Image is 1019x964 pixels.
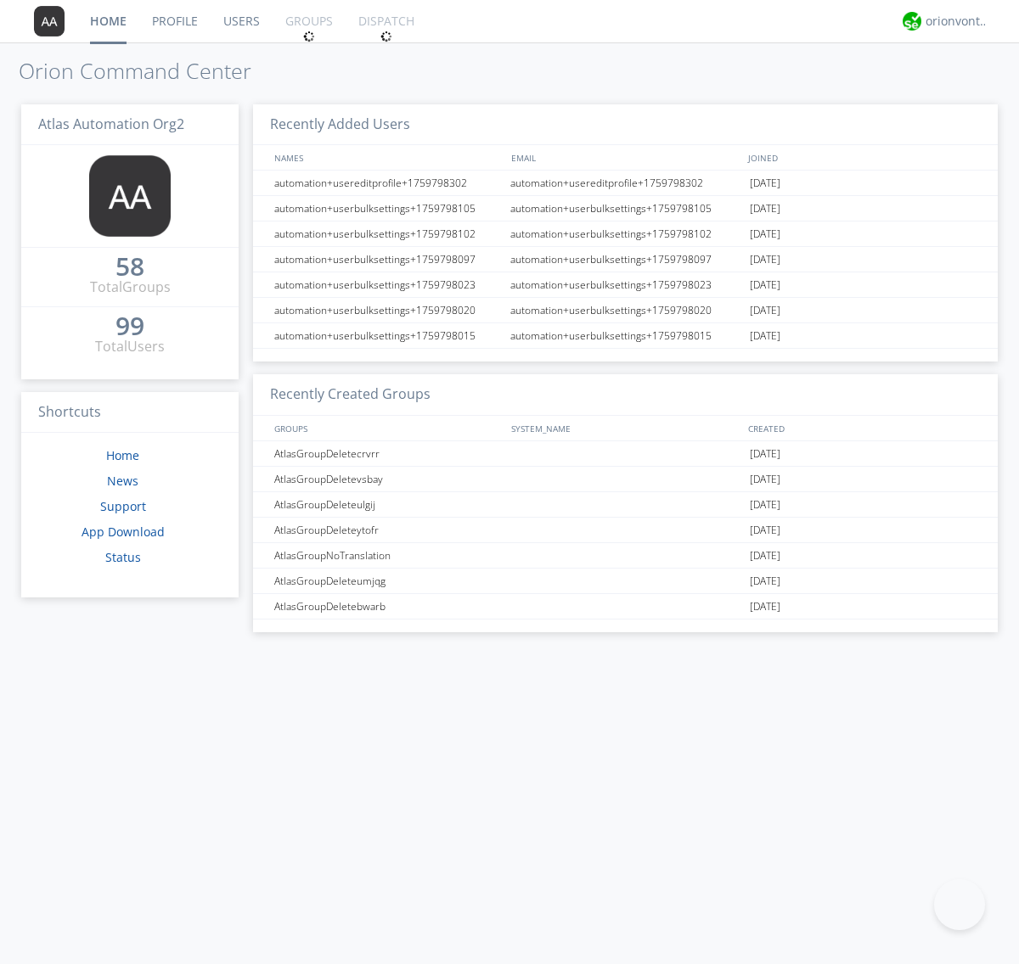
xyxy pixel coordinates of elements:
iframe: Toggle Customer Support [934,879,985,930]
span: [DATE] [750,518,780,543]
div: automation+userbulksettings+1759798102 [270,221,505,246]
span: [DATE] [750,298,780,323]
div: SYSTEM_NAME [507,416,744,440]
span: [DATE] [750,569,780,594]
a: automation+userbulksettings+1759798097automation+userbulksettings+1759798097[DATE] [253,247,998,272]
div: 99 [115,317,144,334]
a: automation+userbulksettings+1759798020automation+userbulksettings+1759798020[DATE] [253,298,998,323]
div: automation+userbulksettings+1759798015 [506,323,746,348]
a: AtlasGroupDeletevsbay[DATE] [253,467,998,492]
a: Home [106,447,139,463]
div: automation+userbulksettings+1759798015 [270,323,505,348]
div: automation+userbulksettings+1759798023 [506,272,746,297]
div: AtlasGroupDeletebwarb [270,594,505,619]
a: automation+userbulksettings+1759798023automation+userbulksettings+1759798023[DATE] [253,272,998,298]
div: GROUPS [270,416,503,440]
img: spin.svg [303,31,315,42]
span: [DATE] [750,272,780,298]
div: automation+userbulksettings+1759798020 [270,298,505,322]
div: AtlasGroupDeleteumjqg [270,569,505,593]
a: Support [100,498,146,514]
span: [DATE] [750,492,780,518]
span: [DATE] [750,221,780,247]
a: AtlasGroupDeleteytofr[DATE] [253,518,998,543]
div: AtlasGroupDeletevsbay [270,467,505,491]
a: AtlasGroupNoTranslation[DATE] [253,543,998,569]
span: [DATE] [750,467,780,492]
div: EMAIL [507,145,744,170]
span: Atlas Automation Org2 [38,115,184,133]
span: [DATE] [750,171,780,196]
a: AtlasGroupDeletebwarb[DATE] [253,594,998,619]
div: CREATED [744,416,982,440]
div: automation+userbulksettings+1759798020 [506,298,746,322]
a: automation+userbulksettings+1759798105automation+userbulksettings+1759798105[DATE] [253,196,998,221]
span: [DATE] [750,543,780,569]
span: [DATE] [750,196,780,221]
a: 99 [115,317,144,337]
div: AtlasGroupDeletecrvrr [270,441,505,466]
div: automation+userbulksettings+1759798102 [506,221,746,246]
div: orionvontas+atlas+automation+org2 [926,13,989,30]
div: automation+userbulksettings+1759798023 [270,272,505,297]
div: automation+usereditprofile+1759798302 [270,171,505,195]
h3: Recently Added Users [253,104,998,146]
img: 373638.png [89,155,171,237]
img: 373638.png [34,6,65,36]
div: Total Groups [90,277,171,297]
div: NAMES [270,145,503,170]
a: automation+userbulksettings+1759798015automation+userbulksettings+1759798015[DATE] [253,323,998,349]
img: spin.svg [380,31,392,42]
a: AtlasGroupDeleteulgij[DATE] [253,492,998,518]
div: AtlasGroupNoTranslation [270,543,505,568]
div: automation+usereditprofile+1759798302 [506,171,746,195]
a: automation+userbulksettings+1759798102automation+userbulksettings+1759798102[DATE] [253,221,998,247]
a: News [107,473,138,489]
div: Total Users [95,337,165,356]
img: 29d36aed6fa347d5a1537e7736e6aa13 [903,12,921,31]
span: [DATE] [750,594,780,619]
div: automation+userbulksettings+1759798097 [270,247,505,272]
div: AtlasGroupDeleteytofr [270,518,505,542]
a: AtlasGroupDeleteumjqg[DATE] [253,569,998,594]
a: 58 [115,258,144,277]
div: automation+userbulksettings+1759798105 [506,196,746,221]
a: Status [105,549,141,565]
div: automation+userbulksettings+1759798097 [506,247,746,272]
h3: Shortcuts [21,392,239,434]
div: AtlasGroupDeleteulgij [270,492,505,517]
div: JOINED [744,145,982,170]
span: [DATE] [750,323,780,349]
a: AtlasGroupDeletecrvrr[DATE] [253,441,998,467]
a: automation+usereditprofile+1759798302automation+usereditprofile+1759798302[DATE] [253,171,998,196]
h3: Recently Created Groups [253,374,998,416]
div: automation+userbulksettings+1759798105 [270,196,505,221]
div: 58 [115,258,144,275]
span: [DATE] [750,441,780,467]
span: [DATE] [750,247,780,272]
a: App Download [82,524,165,540]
